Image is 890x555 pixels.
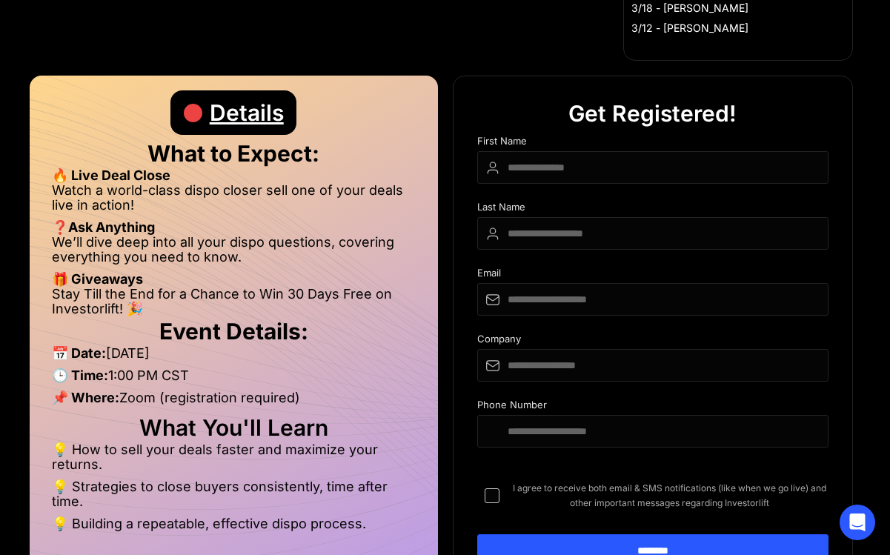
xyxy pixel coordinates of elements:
[52,368,108,383] strong: 🕒 Time:
[52,287,416,316] li: Stay Till the End for a Chance to Win 30 Days Free on Investorlift! 🎉
[511,481,829,511] span: I agree to receive both email & SMS notifications (like when we go live) and other important mess...
[477,399,829,415] div: Phone Number
[52,516,416,531] li: 💡 Building a repeatable, effective dispo process.
[52,346,416,368] li: [DATE]
[568,91,737,136] div: Get Registered!
[477,202,829,217] div: Last Name
[52,479,416,516] li: 💡 Strategies to close buyers consistently, time after time.
[52,235,416,272] li: We’ll dive deep into all your dispo questions, covering everything you need to know.
[52,420,416,435] h2: What You'll Learn
[159,318,308,345] strong: Event Details:
[52,442,416,479] li: 💡 How to sell your deals faster and maximize your returns.
[52,368,416,391] li: 1:00 PM CST
[52,271,143,287] strong: 🎁 Giveaways
[147,140,319,167] strong: What to Expect:
[52,390,119,405] strong: 📌 Where:
[52,167,170,183] strong: 🔥 Live Deal Close
[52,219,155,235] strong: ❓Ask Anything
[477,136,829,151] div: First Name
[840,505,875,540] div: Open Intercom Messenger
[52,345,106,361] strong: 📅 Date:
[52,391,416,413] li: Zoom (registration required)
[477,333,829,349] div: Company
[52,183,416,220] li: Watch a world-class dispo closer sell one of your deals live in action!
[477,267,829,283] div: Email
[210,90,284,135] div: Details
